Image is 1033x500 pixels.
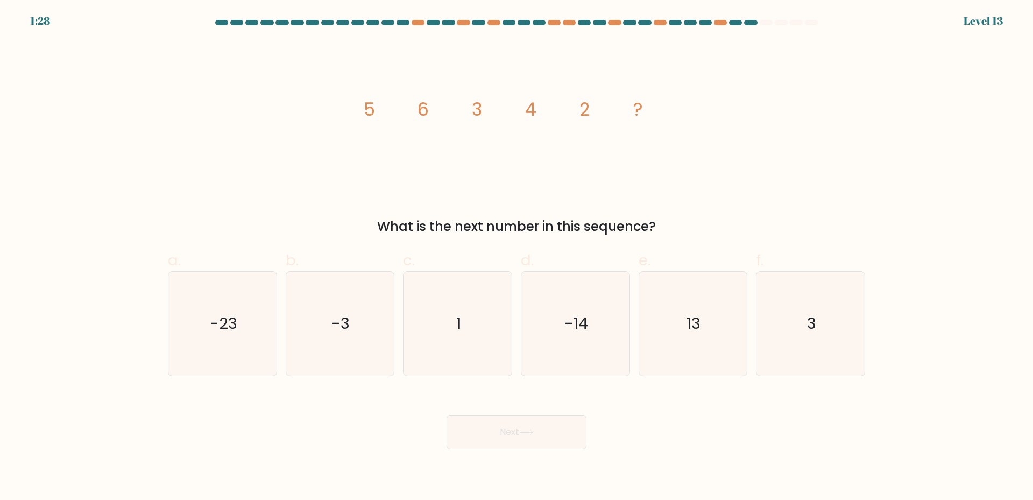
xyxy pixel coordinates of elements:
span: b. [286,250,299,271]
div: Level 13 [964,13,1003,29]
text: -14 [564,313,588,334]
tspan: 2 [579,97,590,122]
text: 3 [807,313,816,334]
button: Next [447,415,586,449]
tspan: 6 [418,97,429,122]
span: c. [403,250,415,271]
text: 13 [687,313,701,334]
text: -3 [332,313,350,334]
div: What is the next number in this sequence? [174,217,859,236]
span: f. [756,250,763,271]
span: e. [639,250,650,271]
text: -23 [210,313,237,334]
span: a. [168,250,181,271]
tspan: 5 [364,97,375,122]
div: 1:28 [30,13,50,29]
tspan: 3 [472,97,482,122]
tspan: ? [633,97,643,122]
span: d. [521,250,534,271]
text: 1 [456,313,461,334]
tspan: 4 [525,97,536,122]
